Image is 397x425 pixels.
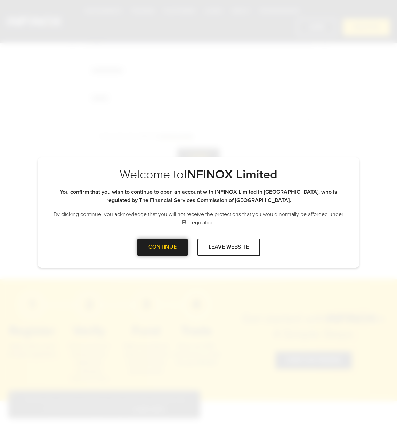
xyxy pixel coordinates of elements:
[52,210,345,227] p: By clicking continue, you acknowledge that you will not receive the protections that you would no...
[197,239,260,256] div: LEAVE WEBSITE
[60,189,337,204] strong: You confirm that you wish to continue to open an account with INFINOX Limited in [GEOGRAPHIC_DATA...
[137,239,188,256] div: CONTINUE
[52,167,345,182] p: Welcome to
[184,167,277,182] strong: INFINOX Limited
